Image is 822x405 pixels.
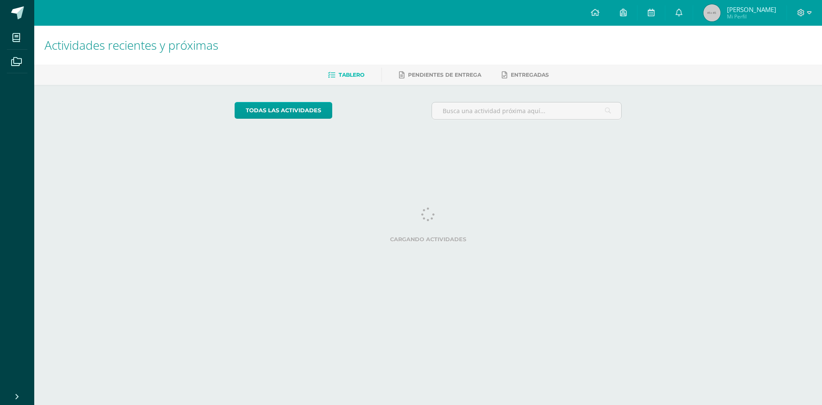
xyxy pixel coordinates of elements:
a: Tablero [328,68,364,82]
span: Mi Perfil [727,13,776,20]
a: Pendientes de entrega [399,68,481,82]
span: Actividades recientes y próximas [45,37,218,53]
span: Entregadas [511,72,549,78]
a: todas las Actividades [235,102,332,119]
input: Busca una actividad próxima aquí... [432,102,622,119]
span: [PERSON_NAME] [727,5,776,14]
label: Cargando actividades [235,236,622,243]
span: Pendientes de entrega [408,72,481,78]
img: 45x45 [703,4,721,21]
a: Entregadas [502,68,549,82]
span: Tablero [339,72,364,78]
